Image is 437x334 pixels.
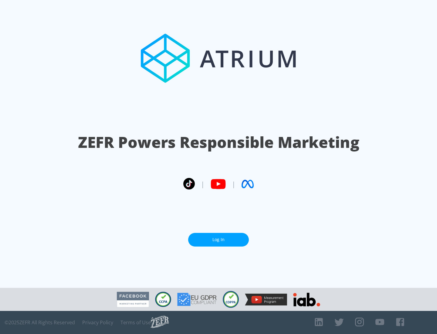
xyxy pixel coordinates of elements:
span: | [201,179,205,189]
span: | [232,179,235,189]
h1: ZEFR Powers Responsible Marketing [78,132,359,153]
a: Privacy Policy [82,319,113,325]
img: GDPR Compliant [177,293,217,306]
a: Terms of Use [120,319,151,325]
span: © 2025 ZEFR All Rights Reserved [5,319,75,325]
a: Log In [188,233,249,247]
img: YouTube Measurement Program [245,294,287,305]
img: CCPA Compliant [155,292,171,307]
img: Facebook Marketing Partner [117,292,149,307]
img: COPPA Compliant [223,291,239,308]
img: IAB [293,293,320,306]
